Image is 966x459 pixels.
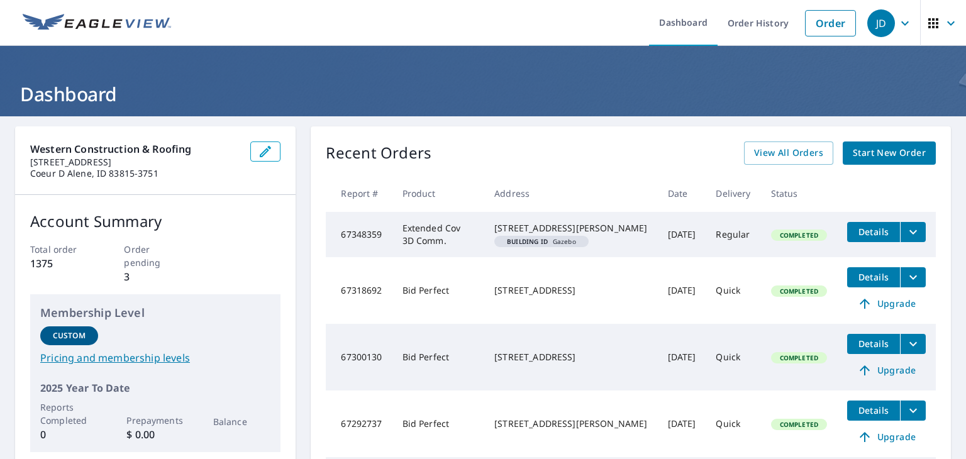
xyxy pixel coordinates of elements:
button: filesDropdownBtn-67292737 [900,401,926,421]
p: Recent Orders [326,141,431,165]
span: Upgrade [855,429,918,445]
span: Details [855,338,892,350]
p: Western Construction & Roofing [30,141,240,157]
span: Completed [772,231,826,240]
td: Bid Perfect [392,390,485,457]
td: 67300130 [326,324,392,390]
p: Balance [213,415,271,428]
a: Upgrade [847,360,926,380]
th: Delivery [706,175,760,212]
div: JD [867,9,895,37]
td: 67318692 [326,257,392,324]
span: Completed [772,287,826,296]
span: Details [855,404,892,416]
th: Address [484,175,657,212]
p: 0 [40,427,98,442]
td: Bid Perfect [392,324,485,390]
span: Upgrade [855,296,918,311]
td: Quick [706,390,760,457]
span: Start New Order [853,145,926,161]
p: Order pending [124,243,187,269]
span: Completed [772,420,826,429]
td: [DATE] [658,257,706,324]
div: [STREET_ADDRESS][PERSON_NAME] [494,222,647,235]
h1: Dashboard [15,81,951,107]
a: Order [805,10,856,36]
td: Quick [706,324,760,390]
th: Date [658,175,706,212]
th: Product [392,175,485,212]
a: Upgrade [847,427,926,447]
button: detailsBtn-67300130 [847,334,900,354]
p: [STREET_ADDRESS] [30,157,240,168]
td: Bid Perfect [392,257,485,324]
p: Coeur D Alene, ID 83815-3751 [30,168,240,179]
button: filesDropdownBtn-67318692 [900,267,926,287]
td: Regular [706,212,760,257]
td: Extended Cov 3D Comm. [392,212,485,257]
td: [DATE] [658,324,706,390]
th: Report # [326,175,392,212]
p: $ 0.00 [126,427,184,442]
p: Custom [53,330,86,341]
p: 1375 [30,256,93,271]
button: filesDropdownBtn-67300130 [900,334,926,354]
a: Upgrade [847,294,926,314]
button: detailsBtn-67292737 [847,401,900,421]
td: [DATE] [658,212,706,257]
p: Prepayments [126,414,184,427]
p: Membership Level [40,304,270,321]
td: [DATE] [658,390,706,457]
td: 67348359 [326,212,392,257]
div: [STREET_ADDRESS] [494,284,647,297]
div: [STREET_ADDRESS][PERSON_NAME] [494,418,647,430]
button: filesDropdownBtn-67348359 [900,222,926,242]
span: Completed [772,353,826,362]
th: Status [761,175,837,212]
span: Upgrade [855,363,918,378]
a: View All Orders [744,141,833,165]
td: 67292737 [326,390,392,457]
img: EV Logo [23,14,171,33]
p: 2025 Year To Date [40,380,270,395]
p: Account Summary [30,210,280,233]
p: Reports Completed [40,401,98,427]
button: detailsBtn-67348359 [847,222,900,242]
div: [STREET_ADDRESS] [494,351,647,363]
span: Gazebo [499,238,584,245]
td: Quick [706,257,760,324]
button: detailsBtn-67318692 [847,267,900,287]
span: View All Orders [754,145,823,161]
span: Details [855,271,892,283]
em: Building ID [507,238,548,245]
span: Details [855,226,892,238]
a: Pricing and membership levels [40,350,270,365]
p: 3 [124,269,187,284]
p: Total order [30,243,93,256]
a: Start New Order [843,141,936,165]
